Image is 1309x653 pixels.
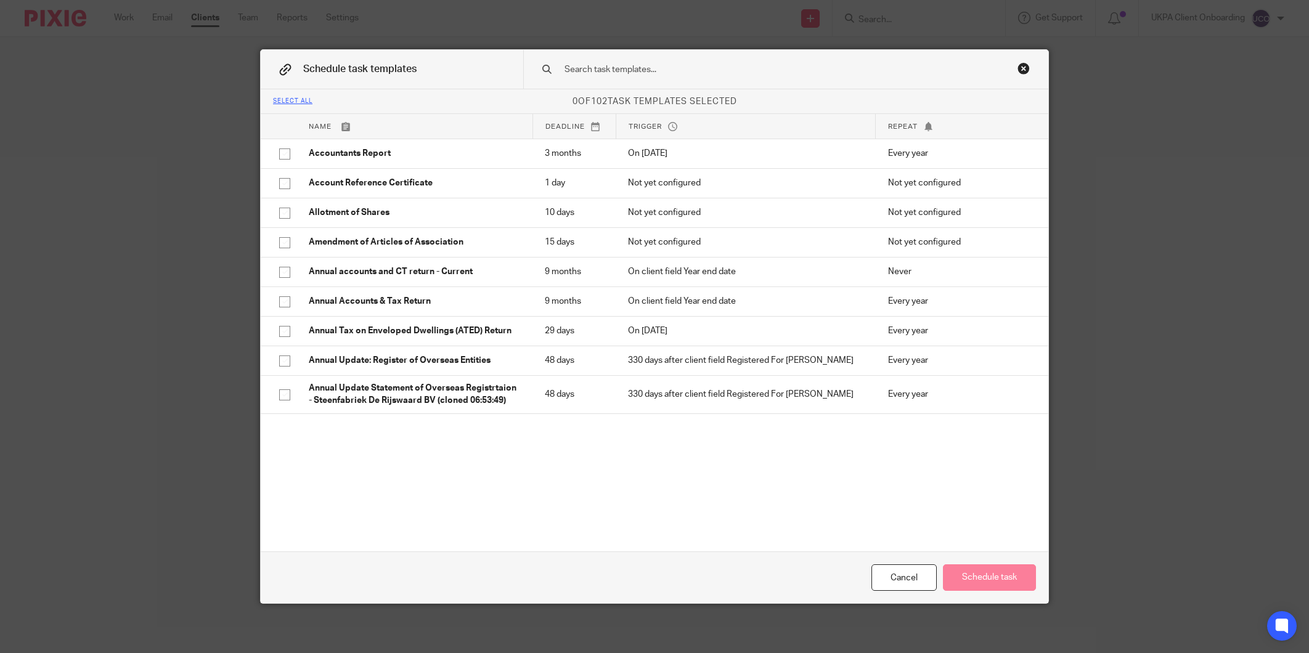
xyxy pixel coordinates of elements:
[628,177,863,189] p: Not yet configured
[545,236,603,248] p: 15 days
[309,236,520,248] p: Amendment of Articles of Association
[545,266,603,278] p: 9 months
[309,382,520,407] p: Annual Update Statement of Overseas Registrtaion - Steenfabriek De Rijswaard BV (cloned 06:53:49)
[628,295,863,307] p: On client field Year end date
[591,97,608,106] span: 102
[309,354,520,367] p: Annual Update: Register of Overseas Entities
[273,98,312,105] div: Select all
[888,266,1030,278] p: Never
[545,354,603,367] p: 48 days
[309,266,520,278] p: Annual accounts and CT return - Current
[628,147,863,160] p: On [DATE]
[545,388,603,400] p: 48 days
[545,295,603,307] p: 9 months
[261,95,1048,108] p: of task templates selected
[888,295,1030,307] p: Every year
[888,121,1030,132] p: Repeat
[628,388,863,400] p: 330 days after client field Registered For [PERSON_NAME]
[309,206,520,219] p: Allotment of Shares
[888,236,1030,248] p: Not yet configured
[888,388,1030,400] p: Every year
[545,177,603,189] p: 1 day
[545,121,603,132] p: Deadline
[545,206,603,219] p: 10 days
[628,325,863,337] p: On [DATE]
[871,564,937,591] div: Cancel
[629,121,863,132] p: Trigger
[573,97,578,106] span: 0
[545,147,603,160] p: 3 months
[309,295,520,307] p: Annual Accounts & Tax Return
[309,123,332,130] span: Name
[888,177,1030,189] p: Not yet configured
[309,177,520,189] p: Account Reference Certificate
[943,564,1036,591] button: Schedule task
[309,325,520,337] p: Annual Tax on Enveloped Dwellings (ATED) Return
[1017,62,1030,75] div: Close this dialog window
[888,206,1030,219] p: Not yet configured
[628,354,863,367] p: 330 days after client field Registered For [PERSON_NAME]
[888,325,1030,337] p: Every year
[888,354,1030,367] p: Every year
[563,63,969,76] input: Search task templates...
[303,64,417,74] span: Schedule task templates
[309,147,520,160] p: Accountants Report
[628,236,863,248] p: Not yet configured
[628,266,863,278] p: On client field Year end date
[888,147,1030,160] p: Every year
[628,206,863,219] p: Not yet configured
[545,325,603,337] p: 29 days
